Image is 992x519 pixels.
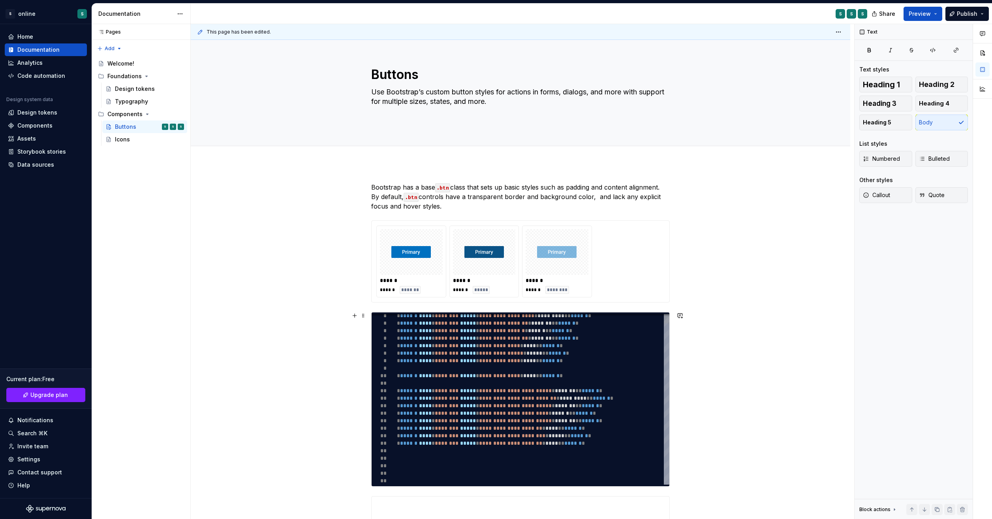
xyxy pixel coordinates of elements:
div: Pages [95,29,121,35]
span: Quote [919,191,945,199]
div: Analytics [17,59,43,67]
div: Data sources [17,161,54,169]
div: Welcome! [107,60,134,68]
button: Publish [945,7,989,21]
button: Notifications [5,414,87,427]
div: Search ⌘K [17,429,47,437]
a: Design tokens [102,83,187,95]
a: Typography [102,95,187,108]
div: S [850,11,853,17]
div: Documentation [98,10,173,18]
button: Contact support [5,466,87,479]
span: Publish [957,10,977,18]
a: Assets [5,132,87,145]
span: Upgrade plan [30,391,68,399]
div: Buttons [115,123,136,131]
div: S [164,123,166,131]
a: ButtonsSSS [102,120,187,133]
button: Help [5,479,87,492]
button: Numbered [859,151,912,167]
svg: Supernova Logo [26,505,66,513]
div: online [18,10,36,18]
div: S [861,11,864,17]
div: Design tokens [115,85,155,93]
a: Invite team [5,440,87,453]
div: Documentation [17,46,60,54]
span: Heading 4 [919,100,949,107]
div: Page tree [95,57,187,146]
button: Heading 1 [859,77,912,92]
div: Typography [115,98,148,105]
div: Design tokens [17,109,57,117]
div: Contact support [17,468,62,476]
div: Invite team [17,442,48,450]
a: Home [5,30,87,43]
div: S [180,123,182,131]
div: S [81,11,84,17]
div: Storybook stories [17,148,66,156]
div: Other styles [859,176,893,184]
span: Heading 5 [863,118,891,126]
span: Heading 1 [863,81,900,88]
div: Foundations [95,70,187,83]
button: Quote [915,187,968,203]
div: S [172,123,174,131]
a: Analytics [5,56,87,69]
div: List styles [859,140,887,148]
a: Settings [5,453,87,466]
span: Preview [909,10,931,18]
span: Callout [863,191,890,199]
div: S [839,11,842,17]
a: Welcome! [95,57,187,70]
a: Components [5,119,87,132]
div: Home [17,33,33,41]
button: Heading 4 [915,96,968,111]
div: Design system data [6,96,53,103]
div: S [6,9,15,19]
div: Code automation [17,72,65,80]
button: Add [95,43,124,54]
div: Assets [17,135,36,143]
p: Bootstrap has a base class that sets up basic styles such as padding and content alignment. By de... [371,182,670,211]
div: Components [17,122,53,130]
a: Icons [102,133,187,146]
a: Storybook stories [5,145,87,158]
button: Callout [859,187,912,203]
div: Text styles [859,66,889,73]
code: .btn [435,183,450,192]
button: SonlineS [2,5,90,22]
span: Add [105,45,115,52]
button: Share [868,7,900,21]
div: Settings [17,455,40,463]
button: Bulleted [915,151,968,167]
a: Documentation [5,43,87,56]
div: Icons [115,135,130,143]
span: Share [879,10,895,18]
a: Upgrade plan [6,388,85,402]
a: Data sources [5,158,87,171]
a: Design tokens [5,106,87,119]
textarea: Buttons [370,65,668,84]
div: Current plan : Free [6,375,85,383]
button: Preview [904,7,942,21]
span: Heading 2 [919,81,954,88]
div: Components [107,110,143,118]
div: Foundations [107,72,142,80]
div: Components [95,108,187,120]
button: Heading 5 [859,115,912,130]
div: Help [17,481,30,489]
span: Bulleted [919,155,950,163]
div: Block actions [859,504,898,515]
span: Heading 3 [863,100,896,107]
button: Heading 2 [915,77,968,92]
textarea: Use Bootstrap’s custom button styles for actions in forms, dialogs, and more with support for mul... [370,86,668,127]
code: .btn [404,193,419,202]
a: Code automation [5,70,87,82]
div: Notifications [17,416,53,424]
span: This page has been edited. [207,29,271,35]
button: Search ⌘K [5,427,87,440]
span: Numbered [863,155,900,163]
button: Heading 3 [859,96,912,111]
